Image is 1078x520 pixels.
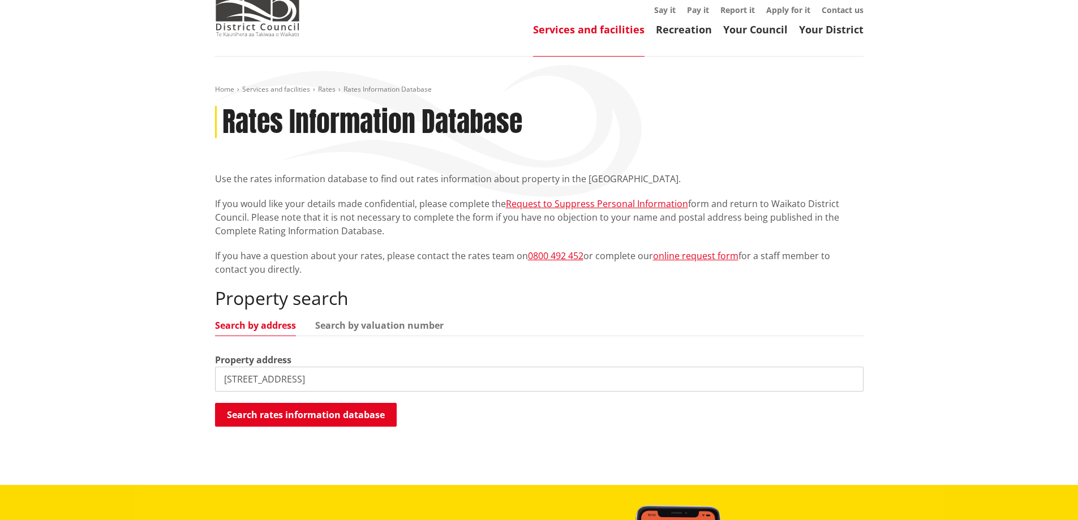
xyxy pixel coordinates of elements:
[656,23,712,36] a: Recreation
[533,23,645,36] a: Services and facilities
[343,84,432,94] span: Rates Information Database
[528,250,583,262] a: 0800 492 452
[654,5,676,15] a: Say it
[215,249,864,276] p: If you have a question about your rates, please contact the rates team on or complete our for a s...
[318,84,336,94] a: Rates
[506,197,688,210] a: Request to Suppress Personal Information
[723,23,788,36] a: Your Council
[215,172,864,186] p: Use the rates information database to find out rates information about property in the [GEOGRAPHI...
[215,321,296,330] a: Search by address
[1026,472,1067,513] iframe: Messenger Launcher
[215,287,864,309] h2: Property search
[242,84,310,94] a: Services and facilities
[687,5,709,15] a: Pay it
[653,250,738,262] a: online request form
[766,5,810,15] a: Apply for it
[315,321,444,330] a: Search by valuation number
[215,403,397,427] button: Search rates information database
[215,367,864,392] input: e.g. Duke Street NGARUAWAHIA
[215,197,864,238] p: If you would like your details made confidential, please complete the form and return to Waikato ...
[215,84,234,94] a: Home
[222,106,522,139] h1: Rates Information Database
[215,353,291,367] label: Property address
[822,5,864,15] a: Contact us
[720,5,755,15] a: Report it
[799,23,864,36] a: Your District
[215,85,864,94] nav: breadcrumb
